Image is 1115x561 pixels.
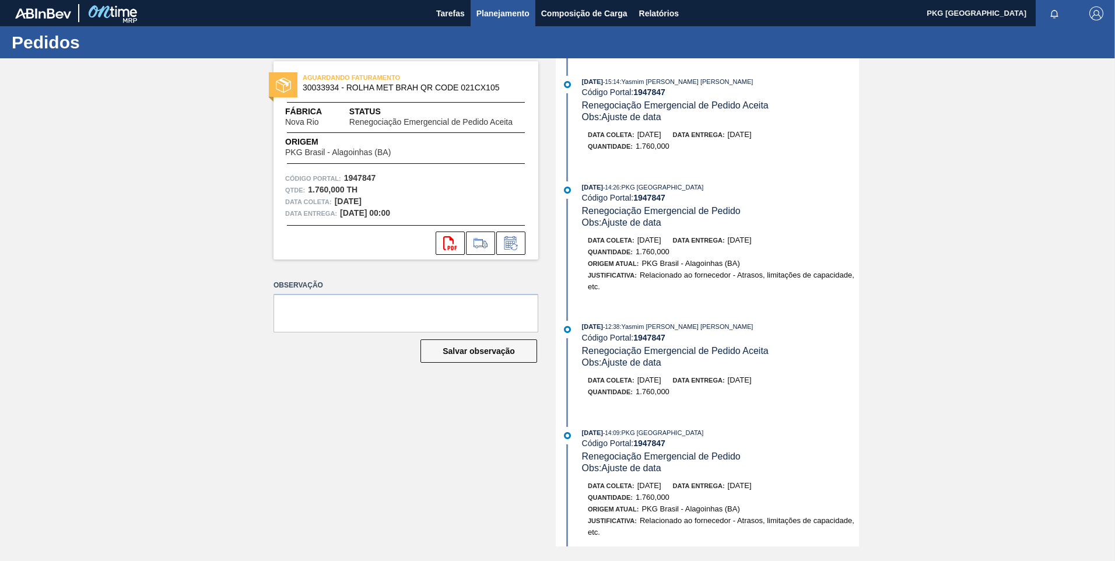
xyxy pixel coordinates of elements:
[564,187,571,194] img: atual
[349,118,513,127] span: Renegociação Emergencial de Pedido Aceita
[603,430,619,436] span: - 14:09
[633,193,665,202] strong: 1947847
[636,493,669,502] span: 1.760,000
[285,173,341,184] span: Código Portal:
[588,377,634,384] span: Data coleta:
[588,260,639,267] span: Origem Atual:
[633,87,665,97] strong: 1947847
[582,184,603,191] span: [DATE]
[335,197,362,206] strong: [DATE]
[588,272,637,279] span: Justificativa:
[639,6,679,20] span: Relatórios
[582,87,859,97] div: Código Portal:
[436,232,465,255] div: Abrir arquivo PDF
[619,78,753,85] span: : Yasmim [PERSON_NAME] [PERSON_NAME]
[637,481,661,490] span: [DATE]
[637,236,661,244] span: [DATE]
[588,271,854,291] span: Relacionado ao fornecedor - Atrasos, limitações de capacidade, etc.
[436,6,465,20] span: Tarefas
[276,78,291,93] img: status
[285,196,332,208] span: Data coleta:
[637,130,661,139] span: [DATE]
[673,482,725,489] span: Data entrega:
[496,232,525,255] div: Informar alteração no pedido
[636,387,669,396] span: 1.760,000
[588,482,634,489] span: Data coleta:
[633,439,665,448] strong: 1947847
[582,193,859,202] div: Código Portal:
[582,78,603,85] span: [DATE]
[476,6,530,20] span: Planejamento
[582,333,859,342] div: Código Portal:
[619,323,753,330] span: : Yasmim [PERSON_NAME] [PERSON_NAME]
[619,429,703,436] span: : PKG [GEOGRAPHIC_DATA]
[582,451,741,461] span: Renegociação Emergencial de Pedido
[588,517,637,524] span: Justificativa:
[588,516,854,537] span: Relacionado ao fornecedor - Atrasos, limitações de capacidade, etc.
[285,208,337,219] span: Data entrega:
[673,131,725,138] span: Data entrega:
[636,142,669,150] span: 1.760,000
[588,131,634,138] span: Data coleta:
[641,504,739,513] span: PKG Brasil - Alagoinhas (BA)
[308,185,357,194] strong: 1.760,000 TH
[420,339,537,363] button: Salvar observação
[285,148,391,157] span: PKG Brasil - Alagoinhas (BA)
[541,6,627,20] span: Composição de Carga
[582,100,769,110] span: Renegociação Emergencial de Pedido Aceita
[588,506,639,513] span: Origem Atual:
[582,206,741,216] span: Renegociação Emergencial de Pedido
[303,72,466,83] span: AGUARDANDO FATURAMENTO
[285,118,319,127] span: Nova Rio
[641,259,739,268] span: PKG Brasil - Alagoinhas (BA)
[636,247,669,256] span: 1.760,000
[349,106,527,118] span: Status
[303,83,514,92] span: 30033934 - ROLHA MET BRAH QR CODE 021CX105
[274,277,538,294] label: Observação
[728,236,752,244] span: [DATE]
[619,184,703,191] span: : PKG [GEOGRAPHIC_DATA]
[15,8,71,19] img: TNhmsLtSVTkK8tSr43FrP2fwEKptu5GPRR3wAAAABJRU5ErkJggg==
[564,326,571,333] img: atual
[673,377,725,384] span: Data entrega:
[285,106,349,118] span: Fábrica
[564,81,571,88] img: atual
[728,481,752,490] span: [DATE]
[633,333,665,342] strong: 1947847
[588,494,633,501] span: Quantidade :
[12,36,219,49] h1: Pedidos
[588,237,634,244] span: Data coleta:
[582,323,603,330] span: [DATE]
[588,388,633,395] span: Quantidade :
[582,463,661,473] span: Obs: Ajuste de data
[582,346,769,356] span: Renegociação Emergencial de Pedido Aceita
[1089,6,1103,20] img: Logout
[582,112,661,122] span: Obs: Ajuste de data
[582,429,603,436] span: [DATE]
[588,143,633,150] span: Quantidade :
[1036,5,1073,22] button: Notificações
[582,218,661,227] span: Obs: Ajuste de data
[564,432,571,439] img: atual
[637,376,661,384] span: [DATE]
[588,248,633,255] span: Quantidade :
[285,184,305,196] span: Qtde :
[582,439,859,448] div: Código Portal:
[728,130,752,139] span: [DATE]
[466,232,495,255] div: Ir para Composição de Carga
[603,184,619,191] span: - 14:26
[285,136,424,148] span: Origem
[344,173,376,183] strong: 1947847
[582,357,661,367] span: Obs: Ajuste de data
[673,237,725,244] span: Data entrega:
[603,324,619,330] span: - 12:38
[728,376,752,384] span: [DATE]
[340,208,390,218] strong: [DATE] 00:00
[603,79,619,85] span: - 15:14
